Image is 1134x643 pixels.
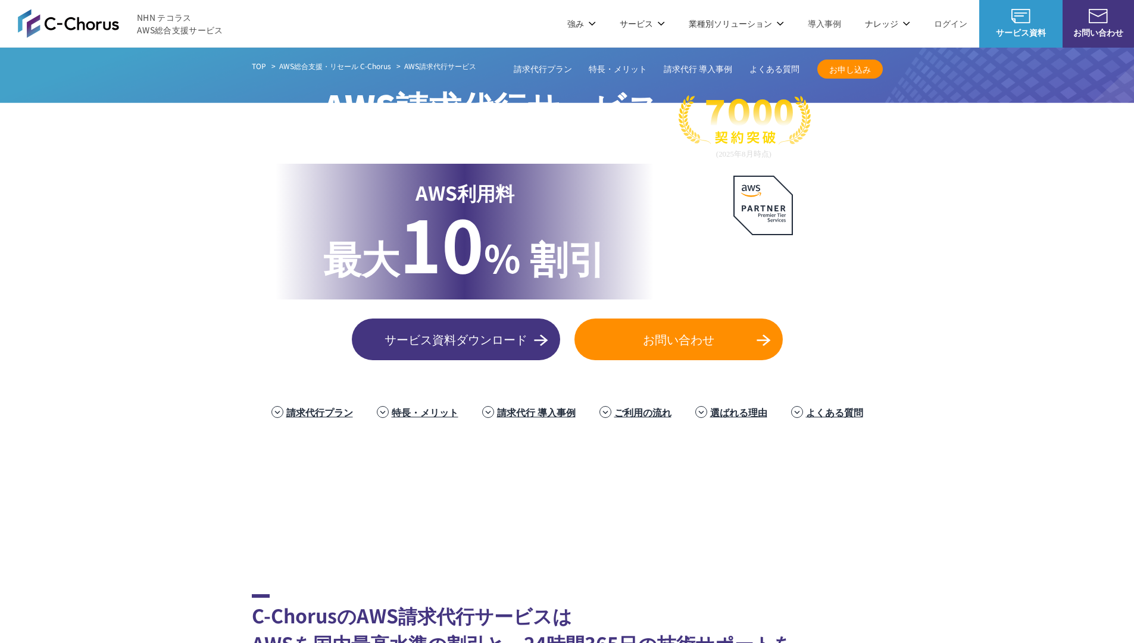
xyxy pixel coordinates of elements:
img: 慶應義塾 [617,511,712,558]
a: 特長・メリット [392,405,458,419]
a: 請求代行 導入事例 [497,405,576,419]
img: ファンコミュニケーションズ [81,511,176,558]
img: 東京書籍 [664,451,760,499]
img: 三菱地所 [21,451,117,499]
p: % 割引 [323,207,606,285]
img: 日本財団 [510,511,605,558]
img: まぐまぐ [986,451,1081,499]
span: サービス資料 [979,26,1063,39]
img: AWSプレミアティアサービスパートナー [733,176,793,235]
img: お問い合わせ [1089,9,1108,23]
span: サービス資料ダウンロード [352,330,560,348]
span: AWS請求代行サービス [323,82,660,129]
span: お申し込み [817,63,883,76]
p: 国内最高水準の割引と 24時間365日の無料AWS技術サポート [323,129,660,149]
a: 特長・メリット [589,63,647,76]
img: ヤマサ醤油 [557,451,652,499]
a: 導入事例 [808,17,841,30]
p: AWS最上位 プレミアティア サービスパートナー [710,242,817,287]
span: 10 [399,191,484,294]
a: AWS総合支援サービス C-Chorus NHN テコラスAWS総合支援サービス [18,9,223,38]
a: ご利用の流れ [614,405,671,419]
a: 請求代行 導入事例 [664,63,733,76]
img: 契約件数 [679,95,811,159]
a: 請求代行プラン [514,63,572,76]
img: 早稲田大学 [724,511,819,558]
img: 一橋大学 [831,511,926,558]
img: ミズノ [129,451,224,499]
img: クリスピー・クリーム・ドーナツ [771,451,867,499]
img: 共同通信デジタル [879,451,974,499]
a: サービス資料ダウンロード [352,319,560,360]
img: エアトリ [450,451,545,499]
a: AWS総合支援・リセール C-Chorus [279,61,391,71]
p: AWS利用料 [323,178,606,207]
a: よくある質問 [806,405,863,419]
span: AWS請求代行サービス [404,61,476,71]
span: お問い合わせ [574,330,783,348]
img: 国境なき医師団 [402,511,498,558]
span: NHN テコラス AWS総合支援サービス [137,11,223,36]
a: ログイン [934,17,967,30]
a: 請求代行プラン [286,405,353,419]
p: 強み [567,17,596,30]
img: AWS総合支援サービス C-Chorus [18,9,119,38]
img: エイチーム [188,511,283,558]
img: 住友生命保険相互 [236,451,331,499]
a: よくある質問 [749,63,799,76]
span: お問い合わせ [1063,26,1134,39]
img: フジモトHD [343,451,438,499]
img: 大阪工業大学 [938,511,1033,558]
a: TOP [252,61,266,71]
a: 選ばれる理由 [710,405,767,419]
p: サービス [620,17,665,30]
a: お問い合わせ [574,319,783,360]
span: 最大 [323,229,399,284]
p: 業種別ソリューション [689,17,784,30]
img: クリーク・アンド・リバー [295,511,391,558]
img: AWS総合支援サービス C-Chorus サービス資料 [1011,9,1030,23]
p: ナレッジ [865,17,910,30]
a: お申し込み [817,60,883,79]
